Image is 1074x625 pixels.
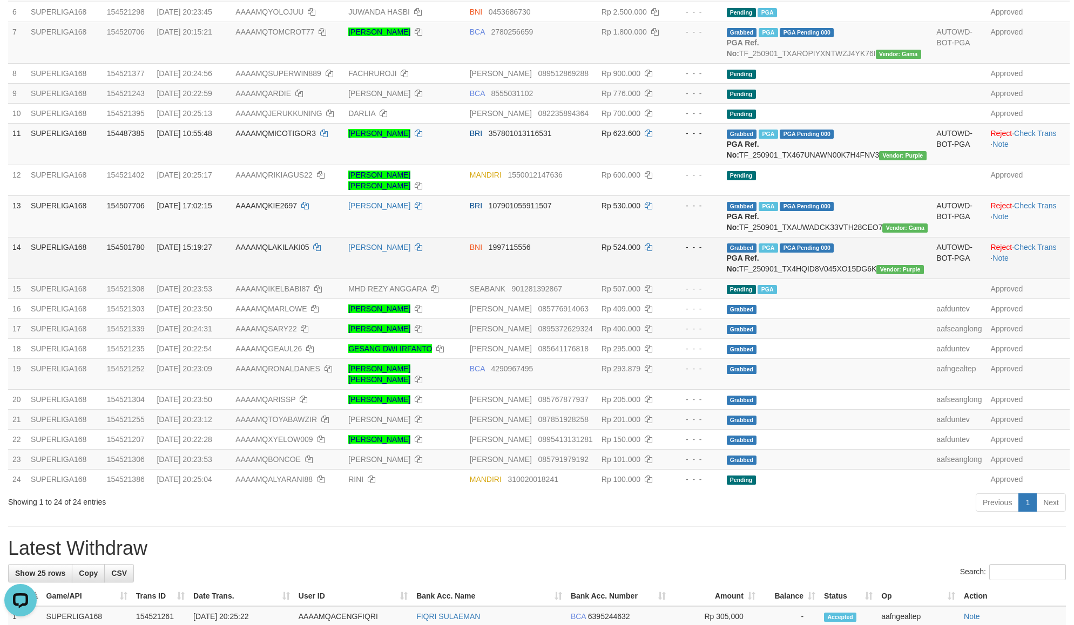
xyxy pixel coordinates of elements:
span: Copy 087851928258 to clipboard [538,415,589,424]
td: Approved [986,83,1070,103]
span: [DATE] 20:23:53 [157,455,212,464]
td: Approved [986,338,1070,358]
a: [PERSON_NAME] [348,28,410,36]
a: 1 [1018,493,1037,512]
div: - - - [674,394,718,405]
span: Pending [727,475,756,485]
span: [PERSON_NAME] [470,109,532,118]
span: Copy 0895372629324 to clipboard [538,324,593,333]
td: Approved [986,22,1070,63]
div: - - - [674,108,718,119]
a: FACHRUROJI [348,69,396,78]
span: 154521207 [107,435,145,444]
td: 14 [8,237,26,278]
td: SUPERLIGA168 [26,469,103,489]
span: PGA Pending [780,243,834,253]
span: Copy 2780256659 to clipboard [491,28,533,36]
span: Rp 205.000 [602,395,640,404]
td: SUPERLIGA168 [26,237,103,278]
span: Rp 101.000 [602,455,640,464]
div: - - - [674,6,718,17]
span: Rp 507.000 [602,284,640,293]
th: Bank Acc. Number: activate to sort column ascending [566,586,670,606]
th: Action [960,586,1066,606]
div: - - - [674,343,718,354]
a: Next [1036,493,1066,512]
span: Copy 357801013116531 to clipboard [489,129,552,138]
span: Marked by aafandaneth [759,28,778,37]
span: BCA [470,89,485,98]
div: - - - [674,323,718,334]
span: Copy 1997115556 to clipboard [489,243,531,252]
span: Copy 107901055911507 to clipboard [489,201,552,210]
div: - - - [674,434,718,445]
span: Grabbed [727,325,757,334]
td: 7 [8,22,26,63]
div: - - - [674,26,718,37]
td: SUPERLIGA168 [26,165,103,195]
a: Previous [976,493,1019,512]
span: Marked by aafandaneth [759,130,778,139]
span: Grabbed [727,456,757,465]
th: Amount: activate to sort column ascending [670,586,760,606]
td: Approved [986,298,1070,318]
span: [DATE] 20:25:17 [157,171,212,179]
div: - - - [674,128,718,139]
span: [DATE] 20:23:12 [157,415,212,424]
td: Approved [986,429,1070,449]
span: AAAAMQGEAUL26 [235,344,302,353]
span: AAAAMQALYARANI88 [235,475,313,484]
a: Copy [72,564,105,582]
th: Op: activate to sort column ascending [877,586,960,606]
td: Approved [986,318,1070,338]
span: 154521402 [107,171,145,179]
span: Copy [79,569,98,578]
td: Approved [986,409,1070,429]
span: Vendor URL: https://trx4.1velocity.biz [876,265,923,274]
span: BRI [470,201,482,210]
span: [DATE] 20:15:21 [157,28,212,36]
a: DARLIA [348,109,375,118]
td: Approved [986,63,1070,83]
a: [PERSON_NAME] [PERSON_NAME] [348,171,410,190]
td: TF_250901_TXAROPIYXNTWZJ4YK76I [722,22,933,63]
span: Pending [727,8,756,17]
b: PGA Ref. No: [727,212,759,232]
span: AAAAMQKIE2697 [235,201,297,210]
div: - - - [674,303,718,314]
span: Rp 201.000 [602,415,640,424]
span: AAAAMQRIKIAGUS22 [235,171,312,179]
span: Rp 293.879 [602,364,640,373]
td: Approved [986,389,1070,409]
span: [DATE] 20:22:54 [157,344,212,353]
span: 154521306 [107,455,145,464]
td: Approved [986,165,1070,195]
td: Approved [986,449,1070,469]
td: 15 [8,278,26,298]
span: Copy 0895413131281 to clipboard [538,435,593,444]
td: AUTOWD-BOT-PGA [932,123,986,165]
span: Grabbed [727,365,757,374]
span: AAAAMQSUPERWIN889 [235,69,321,78]
span: 154521386 [107,475,145,484]
td: aafngealtep [932,358,986,389]
a: Reject [990,243,1012,252]
span: AAAAMQSARY22 [235,324,296,333]
th: Balance: activate to sort column ascending [760,586,820,606]
span: Copy 082235894364 to clipboard [538,109,589,118]
span: Vendor URL: https://trx31.1velocity.biz [882,223,928,233]
span: Rp 530.000 [602,201,640,210]
a: [PERSON_NAME] [348,324,410,333]
a: [PERSON_NAME] [348,89,410,98]
td: SUPERLIGA168 [26,63,103,83]
td: aafseanglong [932,389,986,409]
span: BCA [470,364,485,373]
td: Approved [986,469,1070,489]
th: Date Trans.: activate to sort column ascending [189,586,294,606]
a: RINI [348,475,363,484]
td: TF_250901_TXAUWADCK33VTH28CEO7 [722,195,933,237]
span: [DATE] 10:55:48 [157,129,212,138]
td: 22 [8,429,26,449]
th: Status: activate to sort column ascending [820,586,877,606]
th: User ID: activate to sort column ascending [294,586,412,606]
